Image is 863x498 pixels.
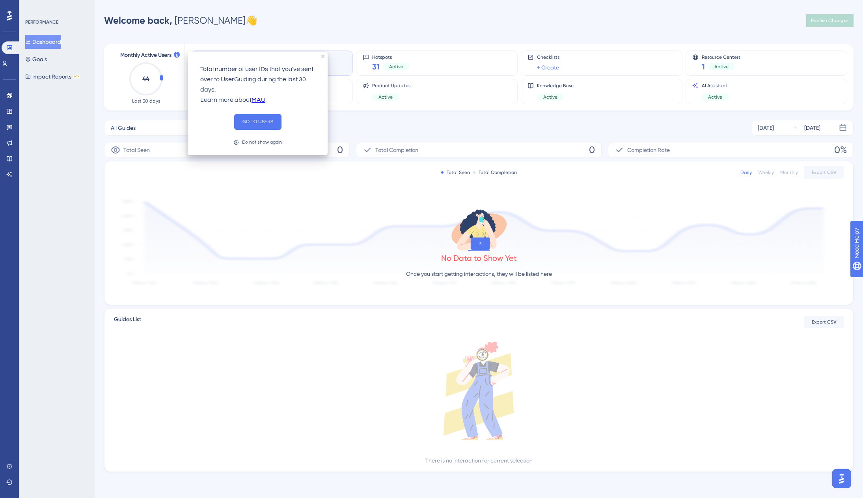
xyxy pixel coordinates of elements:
[200,64,315,95] p: Total number of user IDs that you've sent over to UserGuiding during the last 30 days.
[375,145,418,155] span: Total Completion
[321,55,324,58] div: close tooltip
[372,61,380,72] span: 31
[234,114,281,130] button: GO TO USERS
[111,123,136,133] span: All Guides
[104,15,172,26] span: Welcome back,
[806,14,854,27] button: Publish Changes
[702,82,729,89] span: AI Assistant
[425,456,533,465] div: There is no interaction for current selection
[627,145,670,155] span: Completion Rate
[337,144,343,156] span: 0
[406,269,552,279] p: Once you start getting interactions, they will be listed here
[708,94,722,100] span: Active
[25,35,61,49] button: Dashboard
[242,139,282,146] div: Do not show again
[25,69,80,84] button: Impact ReportsBETA
[811,17,849,24] span: Publish Changes
[123,145,150,155] span: Total Seen
[372,54,410,60] span: Hotspots
[441,169,470,176] div: Total Seen
[702,61,705,72] span: 1
[142,75,150,82] text: 44
[740,169,752,176] div: Daily
[537,82,574,89] span: Knowledge Base
[812,169,837,176] span: Export CSV
[834,144,847,156] span: 0%
[702,54,740,60] span: Resource Centers
[812,319,837,325] span: Export CSV
[378,94,393,100] span: Active
[120,51,171,60] span: Monthly Active Users
[804,316,844,328] button: Export CSV
[104,14,257,27] div: [PERSON_NAME] 👋
[25,19,58,25] div: PERFORMANCE
[114,315,141,329] span: Guides List
[389,64,403,70] span: Active
[25,52,47,66] button: Goals
[758,123,774,133] div: [DATE]
[543,94,557,100] span: Active
[19,2,49,11] span: Need Help?
[200,95,315,105] p: Learn more about .
[804,166,844,179] button: Export CSV
[804,123,820,133] div: [DATE]
[830,467,854,491] iframe: UserGuiding AI Assistant Launcher
[252,95,265,105] a: MAU
[473,169,517,176] div: Total Completion
[758,169,774,176] div: Weekly
[441,253,517,264] div: No Data to Show Yet
[537,63,559,72] a: + Create
[132,98,160,104] span: Last 30 days
[537,54,559,60] span: Checklists
[73,75,80,79] div: BETA
[104,120,244,136] button: All Guides
[589,144,595,156] span: 0
[714,64,729,70] span: Active
[780,169,798,176] div: Monthly
[372,82,410,89] span: Product Updates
